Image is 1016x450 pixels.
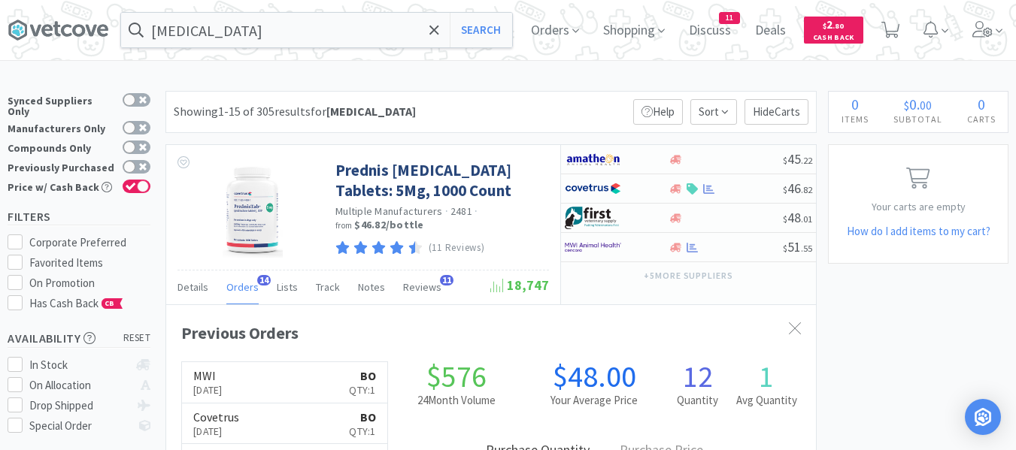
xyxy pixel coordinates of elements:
span: $ [783,213,787,225]
a: Multiple Manufacturers [335,204,443,218]
h5: Availability [8,330,150,347]
span: CB [102,299,117,308]
span: reset [123,331,151,346]
h1: $48.00 [526,361,663,391]
h4: Carts [954,112,1008,126]
p: Qty: 1 [349,382,375,398]
a: Discuss11 [683,24,737,38]
div: Drop Shipped [29,397,129,415]
span: $ [783,155,787,166]
span: $ [823,21,826,31]
p: Help [633,99,683,125]
p: (11 Reviews) [429,240,485,256]
span: 45 [783,150,812,168]
div: Corporate Preferred [29,234,151,252]
strong: $46.82 / bottle [354,218,423,231]
button: +5more suppliers [636,265,741,286]
div: Manufacturers Only [8,121,115,134]
p: Qty: 1 [349,423,375,439]
a: Deals [749,24,792,38]
span: · [445,204,448,218]
h5: How do I add items to my cart? [829,222,1008,240]
a: MWI[DATE]BOQty:1 [182,362,387,403]
span: 0 [978,95,985,113]
span: from [335,220,352,231]
span: · [475,204,478,218]
div: Price w/ Cash Back [8,180,115,192]
span: for [311,104,416,119]
div: Special Order [29,417,129,435]
span: 14 [257,275,271,285]
a: Covetrus[DATE]BOQty:1 [182,403,387,444]
img: f6b2451649754179b5b4e0c70c3f7cb0_2.png [565,236,621,258]
input: Search by item, sku, manufacturer, ingredient, size... [121,13,512,47]
button: Search [450,13,512,47]
div: Compounds Only [8,140,115,153]
h6: Covetrus [193,411,239,423]
div: Previous Orders [181,320,801,346]
span: Details [177,280,208,294]
a: $2.80Cash Back [804,10,863,50]
span: . 55 [801,243,812,254]
div: On Allocation [29,376,129,394]
img: 67d67680309e4a0bb49a5ff0391dcc42_6.png [565,207,621,229]
span: 00 [920,98,932,113]
p: Hide Carts [745,99,808,125]
h2: Quantity [663,391,732,409]
span: Notes [358,280,385,294]
span: . 22 [801,155,812,166]
span: Lists [277,280,298,294]
img: 3331a67d23dc422aa21b1ec98afbf632_11.png [565,148,621,171]
strong: BO [360,368,376,383]
span: 0 [909,95,917,113]
span: Reviews [403,280,441,294]
span: 11 [440,275,453,285]
span: Has Cash Back [29,296,123,310]
span: 46 [783,180,812,197]
div: . [881,97,954,112]
div: In Stock [29,356,129,374]
p: Your carts are empty [829,198,1008,215]
div: Open Intercom Messenger [965,399,1001,435]
h2: 24 Month Volume [388,391,526,409]
div: Showing 1-15 of 305 results [174,102,416,122]
span: $ [904,98,909,113]
span: 48 [783,209,812,226]
div: Synced Suppliers Only [8,93,115,116]
span: . 82 [801,184,812,195]
h2: Your Average Price [526,391,663,409]
div: Favorited Items [29,254,151,272]
img: 14c4c9b6d16d4f48964993210e67b1cd_27390.png [223,160,282,258]
div: Previously Purchased [8,160,115,173]
span: $ [783,184,787,195]
span: . 01 [801,213,812,225]
p: [DATE] [193,423,239,439]
a: Prednis [MEDICAL_DATA] Tablets: 5Mg, 1000 Count [335,160,545,201]
h1: $576 [388,361,526,391]
h4: Items [829,112,881,126]
span: 2 [823,17,844,32]
span: 11 [720,13,739,23]
h5: Filters [8,208,150,225]
h6: MWI [193,370,223,382]
span: Orders [226,280,259,294]
h4: Subtotal [881,112,954,126]
span: 51 [783,238,812,255]
h2: Avg Quantity [732,391,801,409]
div: On Promotion [29,274,151,292]
span: . 80 [833,21,844,31]
span: $ [783,243,787,254]
span: 0 [851,95,859,113]
span: Track [316,280,340,294]
span: Sort [690,99,737,125]
strong: BO [360,409,376,424]
h1: 12 [663,361,732,391]
span: 18,747 [490,276,549,294]
h1: 1 [732,361,801,391]
span: 2481 [450,204,472,218]
span: Cash Back [813,34,854,44]
p: [DATE] [193,382,223,398]
img: 77fca1acd8b6420a9015268ca798ef17_1.png [565,177,621,200]
strong: [MEDICAL_DATA] [326,104,416,119]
